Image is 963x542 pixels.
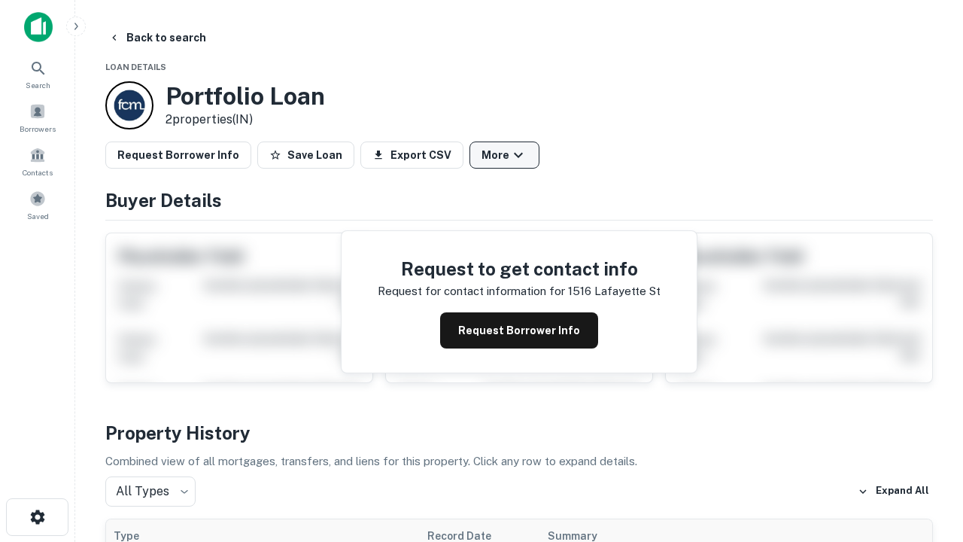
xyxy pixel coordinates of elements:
h4: Buyer Details [105,187,933,214]
a: Saved [5,184,71,225]
button: Export CSV [360,142,463,169]
img: capitalize-icon.png [24,12,53,42]
span: Loan Details [105,62,166,72]
p: 2 properties (IN) [166,111,325,129]
span: Saved [27,210,49,222]
h4: Property History [105,419,933,446]
p: Combined view of all mortgages, transfers, and liens for this property. Click any row to expand d... [105,452,933,470]
span: Contacts [23,166,53,178]
button: Back to search [102,24,212,51]
button: Request Borrower Info [105,142,251,169]
p: Request for contact information for [378,282,565,300]
h3: Portfolio Loan [166,82,325,111]
button: Expand All [854,480,933,503]
p: 1516 lafayette st [568,282,661,300]
button: Save Loan [257,142,354,169]
button: Request Borrower Info [440,312,598,349]
a: Contacts [5,141,71,181]
a: Search [5,53,71,94]
a: Borrowers [5,97,71,138]
button: More [469,142,539,169]
span: Borrowers [20,123,56,135]
h4: Request to get contact info [378,255,661,282]
span: Search [26,79,50,91]
iframe: Chat Widget [888,422,963,494]
div: All Types [105,477,196,507]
